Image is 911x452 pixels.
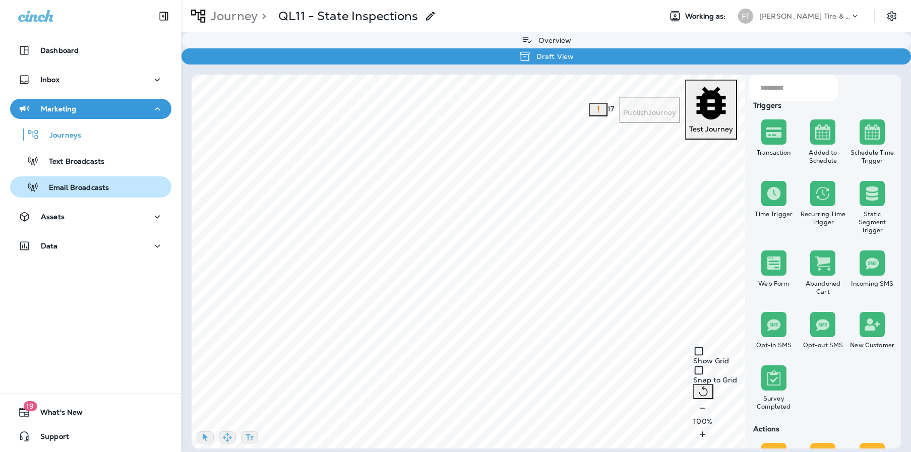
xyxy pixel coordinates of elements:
[207,9,258,24] p: Journey
[10,99,171,119] button: Marketing
[531,52,574,60] p: Draft View
[258,9,266,24] p: >
[10,402,171,422] button: 19What's New
[39,183,109,193] p: Email Broadcasts
[10,236,171,256] button: Data
[849,149,895,165] div: Schedule Time Trigger
[40,46,79,54] p: Dashboard
[751,395,797,411] div: Survey Completed
[10,426,171,446] button: Support
[689,125,733,133] p: Test Journey
[749,101,897,109] div: Triggers
[738,9,753,24] div: FT
[759,12,850,20] p: [PERSON_NAME] Tire & Auto Service
[41,105,76,113] p: Marketing
[751,341,797,349] div: Opt-in SMS
[883,7,901,25] button: Settings
[801,210,846,226] div: Recurring Time Trigger
[30,432,69,444] span: Support
[10,176,171,198] button: Email Broadcasts
[23,401,37,411] span: 19
[10,207,171,227] button: Assets
[749,425,897,433] div: Actions
[10,150,171,171] button: Text Broadcasts
[40,76,59,84] p: Inbox
[849,341,895,349] div: New Customer
[41,242,58,250] p: Data
[693,357,737,365] p: Show Grid
[10,40,171,60] button: Dashboard
[801,280,846,296] div: Abandoned Cart
[623,108,676,116] p: Publish Journey
[849,210,895,234] div: Static Segment Trigger
[30,408,83,420] span: What's New
[150,6,178,26] button: Collapse Sidebar
[533,36,571,44] p: Overview
[685,12,728,21] span: Working as:
[849,280,895,288] div: Incoming SMS
[751,210,797,218] div: Time Trigger
[278,9,418,24] p: QL11 - State Inspections
[619,97,680,123] button: PublishJourney
[751,149,797,157] div: Transaction
[801,341,846,349] div: Opt-out SMS
[39,157,104,167] p: Text Broadcasts
[41,213,65,221] p: Assets
[39,131,81,141] p: Journeys
[10,70,171,90] button: Inbox
[693,417,737,425] p: 100 %
[751,280,797,288] div: Web Form
[10,124,171,145] button: Journeys
[801,149,846,165] div: Added to Schedule
[693,376,737,384] p: Snap to Grid
[685,80,737,140] button: Test Journey
[608,104,614,113] span: 17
